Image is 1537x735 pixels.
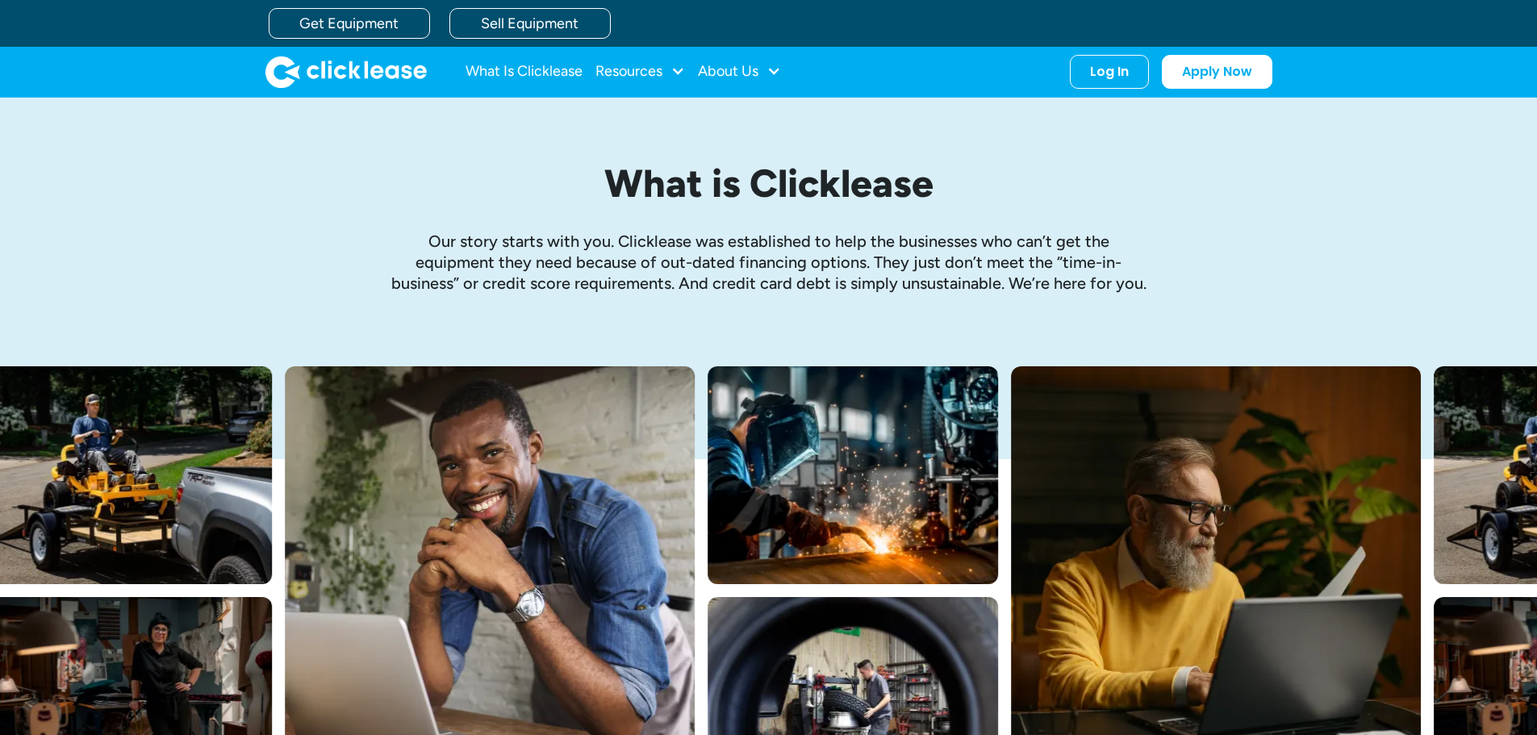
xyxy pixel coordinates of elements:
[1090,64,1129,80] div: Log In
[708,366,998,584] img: A welder in a large mask working on a large pipe
[265,56,427,88] img: Clicklease logo
[390,231,1148,294] p: Our story starts with you. Clicklease was established to help the businesses who can’t get the eq...
[595,56,685,88] div: Resources
[1162,55,1272,89] a: Apply Now
[466,56,583,88] a: What Is Clicklease
[698,56,781,88] div: About Us
[269,8,430,39] a: Get Equipment
[390,162,1148,205] h1: What is Clicklease
[265,56,427,88] a: home
[449,8,611,39] a: Sell Equipment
